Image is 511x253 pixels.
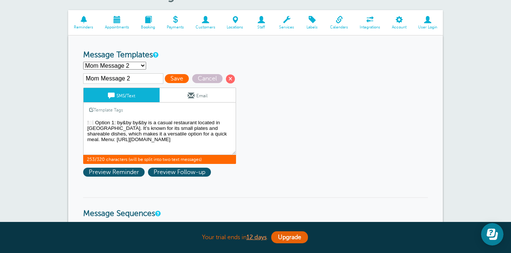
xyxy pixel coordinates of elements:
a: Integrations [354,10,386,35]
a: Appointments [99,10,135,35]
a: Labels [300,10,324,35]
input: Template Name [83,73,163,84]
span: Payments [164,25,186,30]
a: Staff [249,10,273,35]
span: Save [165,74,189,83]
span: Preview Follow-up [148,168,211,177]
a: User Login [412,10,443,35]
span: Reminders [72,25,96,30]
span: Appointments [103,25,131,30]
span: Calendars [328,25,350,30]
h3: Message Templates [83,51,428,60]
a: SMS/Text [84,88,160,102]
iframe: Resource center [481,223,504,246]
span: 253/320 characters (will be split into two text messages) [83,155,236,164]
a: Payments [161,10,190,35]
a: Email [160,88,236,102]
a: Template Tags [84,103,128,117]
span: Booking [139,25,157,30]
span: Customers [193,25,217,30]
div: Your trial ends in . [68,229,443,246]
a: Cancel [192,75,226,82]
span: Preview Reminder [83,168,145,177]
a: Preview Reminder [83,169,148,176]
span: Integrations [358,25,383,30]
span: Account [390,25,408,30]
a: Save [165,75,192,82]
a: Preview Follow-up [148,169,213,176]
h3: Message Sequences [83,197,428,219]
a: Services [273,10,300,35]
span: User Login [416,25,439,30]
a: Message Sequences allow you to setup multiple reminder schedules that can use different Message T... [155,211,160,216]
span: Services [277,25,296,30]
a: Account [386,10,412,35]
a: Locations [221,10,249,35]
a: This is the wording for your reminder and follow-up messages. You can create multiple templates i... [153,52,157,57]
a: Reminders [68,10,99,35]
a: Customers [190,10,221,35]
span: Cancel [192,74,223,83]
span: Locations [225,25,245,30]
a: Calendars [324,10,354,35]
a: Upgrade [271,231,308,243]
span: Staff [253,25,270,30]
a: 12 days [247,234,267,241]
a: Booking [135,10,161,35]
textarea: 🥩 Option 2: Le Relais de Venise L'Entrecôte Le Relais, a famous Parisian steakhouse, offers you o... [83,118,236,155]
span: Labels [304,25,321,30]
